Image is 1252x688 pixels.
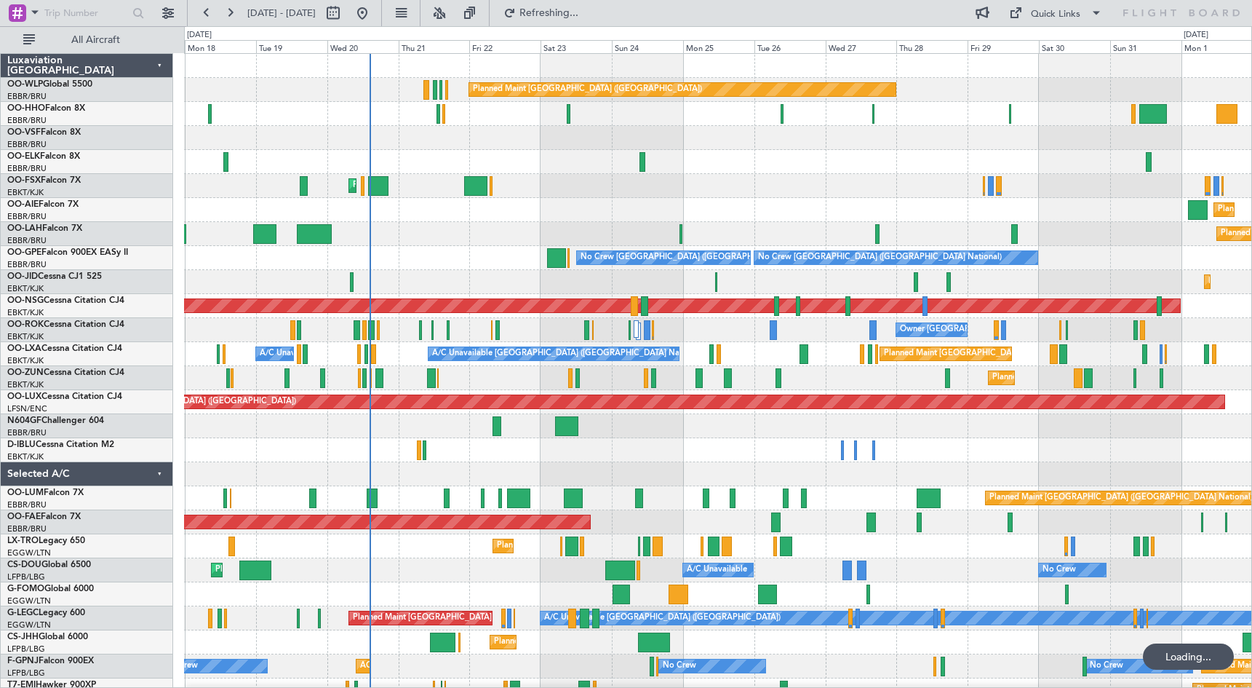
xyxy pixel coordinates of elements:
a: EBBR/BRU [7,163,47,174]
div: Tue 26 [754,40,826,53]
span: OO-WLP [7,80,43,89]
div: Planned Maint Kortrijk-[GEOGRAPHIC_DATA] [992,367,1162,389]
a: OO-LAHFalcon 7X [7,224,82,233]
div: Sun 24 [612,40,683,53]
div: A/C Unavailable [687,559,747,581]
div: Planned Maint [GEOGRAPHIC_DATA] ([GEOGRAPHIC_DATA]) [215,559,444,581]
div: [DATE] [1184,29,1208,41]
a: OO-HHOFalcon 8X [7,104,85,113]
span: OO-HHO [7,104,45,113]
a: G-LEGCLegacy 600 [7,609,85,617]
span: OO-FSX [7,176,41,185]
div: A/C Unavailable [GEOGRAPHIC_DATA] ([GEOGRAPHIC_DATA]) [544,607,781,629]
div: Thu 21 [399,40,470,53]
a: N604GFChallenger 604 [7,416,104,425]
div: Planned Maint [GEOGRAPHIC_DATA] ([GEOGRAPHIC_DATA]) [473,79,702,100]
span: G-LEGC [7,609,39,617]
a: EBKT/KJK [7,379,44,390]
div: Planned Maint [GEOGRAPHIC_DATA] ([GEOGRAPHIC_DATA]) [353,607,582,629]
div: Planned Maint Kortrijk-[GEOGRAPHIC_DATA] [353,175,522,197]
a: EBBR/BRU [7,139,47,150]
a: G-FOMOGlobal 6000 [7,585,94,593]
a: EBBR/BRU [7,427,47,438]
div: No Crew [GEOGRAPHIC_DATA] ([GEOGRAPHIC_DATA] National) [581,247,824,269]
a: LFPB/LBG [7,572,45,582]
a: LFPB/LBG [7,644,45,655]
a: EBKT/KJK [7,307,44,318]
a: LFSN/ENC [7,403,47,414]
div: Quick Links [1031,7,1080,22]
span: CS-JHH [7,633,39,641]
span: OO-JID [7,272,38,281]
span: OO-ROK [7,320,44,329]
a: EBKT/KJK [7,283,44,294]
a: OO-ZUNCessna Citation CJ4 [7,368,124,377]
button: All Aircraft [16,28,158,52]
a: LFPB/LBG [7,668,45,679]
span: OO-VSF [7,128,41,137]
div: Planned Maint [GEOGRAPHIC_DATA] ([GEOGRAPHIC_DATA]) [494,631,723,653]
div: Planned Maint [GEOGRAPHIC_DATA] ([GEOGRAPHIC_DATA]) [497,535,726,557]
a: D-IBLUCessna Citation M2 [7,440,114,449]
span: OO-ELK [7,152,40,161]
div: No Crew [GEOGRAPHIC_DATA] ([GEOGRAPHIC_DATA] National) [758,247,1002,269]
a: OO-FSXFalcon 7X [7,176,81,185]
div: A/C Unavailable [GEOGRAPHIC_DATA] ([GEOGRAPHIC_DATA] National) [432,343,703,365]
a: EGGW/LTN [7,620,51,630]
div: Tue 19 [256,40,327,53]
div: Wed 27 [826,40,897,53]
a: OO-LXACessna Citation CJ4 [7,344,122,353]
div: Planned Maint [GEOGRAPHIC_DATA] ([GEOGRAPHIC_DATA] National) [884,343,1147,365]
span: OO-GPE [7,248,41,257]
div: Sat 23 [541,40,612,53]
a: CS-JHHGlobal 6000 [7,633,88,641]
input: Trip Number [44,2,128,24]
div: Sat 30 [1039,40,1110,53]
span: [DATE] - [DATE] [247,7,316,20]
a: OO-VSFFalcon 8X [7,128,81,137]
a: EBKT/KJK [7,331,44,342]
span: OO-ZUN [7,368,44,377]
span: OO-LXA [7,344,41,353]
a: LX-TROLegacy 650 [7,537,85,545]
a: OO-AIEFalcon 7X [7,200,79,209]
a: OO-FAEFalcon 7X [7,513,81,521]
a: OO-WLPGlobal 5500 [7,80,92,89]
div: Sun 31 [1110,40,1181,53]
span: OO-NSG [7,296,44,305]
div: Thu 28 [896,40,968,53]
a: EBBR/BRU [7,211,47,222]
div: A/C Unavailable [GEOGRAPHIC_DATA] ([GEOGRAPHIC_DATA] National) [260,343,530,365]
div: No Crew [1042,559,1076,581]
div: [DATE] [187,29,212,41]
a: EBKT/KJK [7,187,44,198]
div: Fri 22 [469,40,541,53]
a: EBBR/BRU [7,523,47,534]
a: EGGW/LTN [7,596,51,606]
span: N604GF [7,416,41,425]
a: OO-LUMFalcon 7X [7,489,84,497]
div: Wed 20 [327,40,399,53]
span: OO-LUX [7,392,41,401]
span: Refreshing... [519,8,580,18]
div: Mon 18 [185,40,256,53]
span: OO-LUM [7,489,44,497]
a: OO-JIDCessna CJ1 525 [7,272,102,281]
div: No Crew [1090,655,1123,677]
a: OO-GPEFalcon 900EX EASy II [7,248,128,257]
button: Refreshing... [497,1,584,25]
a: EBBR/BRU [7,115,47,126]
span: G-FOMO [7,585,44,593]
a: EBBR/BRU [7,259,47,270]
a: OO-ELKFalcon 8X [7,152,80,161]
a: OO-LUXCessna Citation CJ4 [7,392,122,401]
span: OO-AIE [7,200,39,209]
div: Mon 25 [683,40,754,53]
span: OO-LAH [7,224,42,233]
div: Owner [GEOGRAPHIC_DATA]-[GEOGRAPHIC_DATA] [900,319,1096,341]
div: Loading... [1143,644,1234,670]
div: AOG Maint Hyères ([GEOGRAPHIC_DATA]-[GEOGRAPHIC_DATA]) [360,655,606,677]
span: D-IBLU [7,440,36,449]
a: EBKT/KJK [7,355,44,366]
a: CS-DOUGlobal 6500 [7,561,91,569]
